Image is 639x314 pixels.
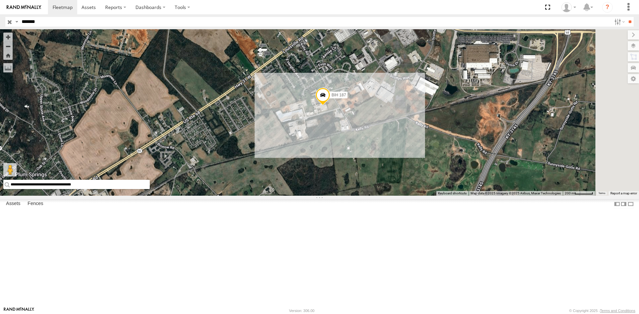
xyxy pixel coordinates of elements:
[4,307,34,314] a: Visit our Website
[559,2,578,12] div: Nele .
[438,191,467,196] button: Keyboard shortcuts
[3,51,13,60] button: Zoom Home
[3,33,13,42] button: Zoom in
[3,199,24,209] label: Assets
[565,191,574,195] span: 200 m
[612,17,626,27] label: Search Filter Options
[600,309,635,313] a: Terms and Conditions
[3,63,13,72] label: Measure
[610,191,637,195] a: Report a map error
[598,192,605,195] a: Terms (opens in new tab)
[3,42,13,51] button: Zoom out
[24,199,47,209] label: Fences
[602,2,613,13] i: ?
[289,309,315,313] div: Version: 306.00
[563,191,595,196] button: Map Scale: 200 m per 52 pixels
[471,191,561,195] span: Map data ©2025 Imagery ©2025 Airbus, Maxar Technologies
[620,199,627,209] label: Dock Summary Table to the Right
[331,93,346,97] span: BIH 187
[14,17,19,27] label: Search Query
[7,5,41,10] img: rand-logo.svg
[627,199,634,209] label: Hide Summary Table
[628,74,639,83] label: Map Settings
[569,309,635,313] div: © Copyright 2025 -
[3,163,17,176] button: Drag Pegman onto the map to open Street View
[614,199,620,209] label: Dock Summary Table to the Left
